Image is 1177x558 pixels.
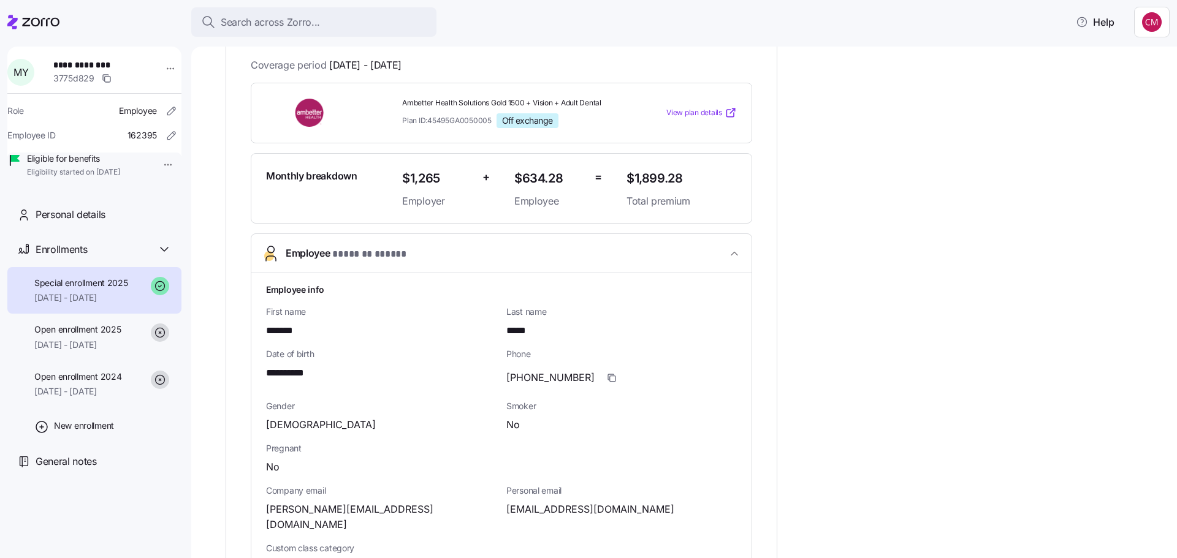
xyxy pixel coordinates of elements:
span: Monthly breakdown [266,168,357,184]
span: New enrollment [54,420,114,432]
span: Total premium [627,194,737,209]
span: $634.28 [514,168,585,189]
img: c76f7742dad050c3772ef460a101715e [1142,12,1162,32]
span: Company email [266,484,497,497]
span: Last name [506,306,737,318]
span: First name [266,306,497,318]
span: Help [1076,15,1114,29]
span: Plan ID: 45495GA0050005 [402,115,492,126]
span: Eligibility started on [DATE] [27,167,120,178]
span: Ambetter Health Solutions Gold 1500 + Vision + Adult Dental [402,98,617,108]
span: [DATE] - [DATE] [329,58,402,73]
span: Employee [514,194,585,209]
span: Eligible for benefits [27,153,120,165]
span: Open enrollment 2025 [34,323,121,336]
span: = [595,168,602,186]
h1: Employee info [266,283,737,296]
span: Employee ID [7,129,56,141]
span: 3775d829 [53,72,94,85]
span: [DATE] - [DATE] [34,339,121,351]
span: $1,265 [402,168,473,189]
span: Search across Zorro... [221,15,320,30]
span: Open enrollment 2024 [34,371,121,383]
span: + [482,168,490,186]
span: [DATE] - [DATE] [34,385,121,398]
span: Employer [402,194,473,209]
span: [PHONE_NUMBER] [506,370,595,385]
button: Search across Zorro... [191,7,436,37]
span: Enrollments [36,242,87,257]
span: No [506,417,520,432]
span: Date of birth [266,348,497,360]
span: Role [7,105,24,117]
span: View plan details [666,107,722,119]
span: Gender [266,400,497,412]
span: Off exchange [502,115,553,126]
span: $1,899.28 [627,168,737,189]
span: Personal details [36,207,105,222]
span: Custom class category [266,542,497,554]
img: Ambetter [266,99,354,127]
a: View plan details [666,107,737,119]
span: No [266,459,280,475]
span: [DATE] - [DATE] [34,292,128,304]
span: Phone [506,348,737,360]
span: M Y [13,67,28,77]
span: Special enrollment 2025 [34,277,128,289]
span: General notes [36,454,97,469]
button: Help [1066,10,1124,34]
span: 162395 [128,129,157,141]
span: Employee [119,105,157,117]
span: Pregnant [266,442,737,454]
span: Personal email [506,484,737,497]
span: [PERSON_NAME][EMAIL_ADDRESS][DOMAIN_NAME] [266,502,497,532]
span: Employee [286,246,406,262]
span: [DEMOGRAPHIC_DATA] [266,417,376,432]
span: [EMAIL_ADDRESS][DOMAIN_NAME] [506,502,674,517]
span: Smoker [506,400,737,412]
span: Coverage period [251,58,402,73]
